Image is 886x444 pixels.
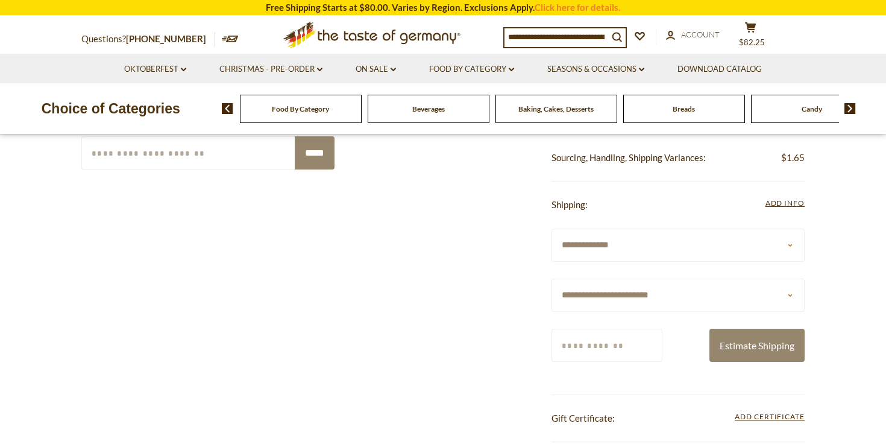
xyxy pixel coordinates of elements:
[735,411,805,424] span: Add Certificate
[551,413,615,423] span: Gift Certificate:
[802,104,822,113] a: Candy
[551,152,706,163] span: Sourcing, Handling, Shipping Variances:
[412,104,445,113] a: Beverages
[666,28,720,42] a: Account
[673,104,695,113] a: Breads
[81,31,215,47] p: Questions?
[124,63,186,76] a: Oktoberfest
[709,329,805,362] button: Estimate Shipping
[356,63,396,76] a: On Sale
[219,63,322,76] a: Christmas - PRE-ORDER
[429,63,514,76] a: Food By Category
[739,37,765,47] span: $82.25
[126,33,206,44] a: [PHONE_NUMBER]
[547,63,644,76] a: Seasons & Occasions
[677,63,762,76] a: Download Catalog
[781,150,805,165] span: $1.65
[765,198,805,208] span: Add Info
[272,104,329,113] a: Food By Category
[681,30,720,39] span: Account
[732,22,768,52] button: $82.25
[844,103,856,114] img: next arrow
[551,199,588,210] span: Shipping:
[518,104,594,113] a: Baking, Cakes, Desserts
[222,103,233,114] img: previous arrow
[535,2,620,13] a: Click here for details.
